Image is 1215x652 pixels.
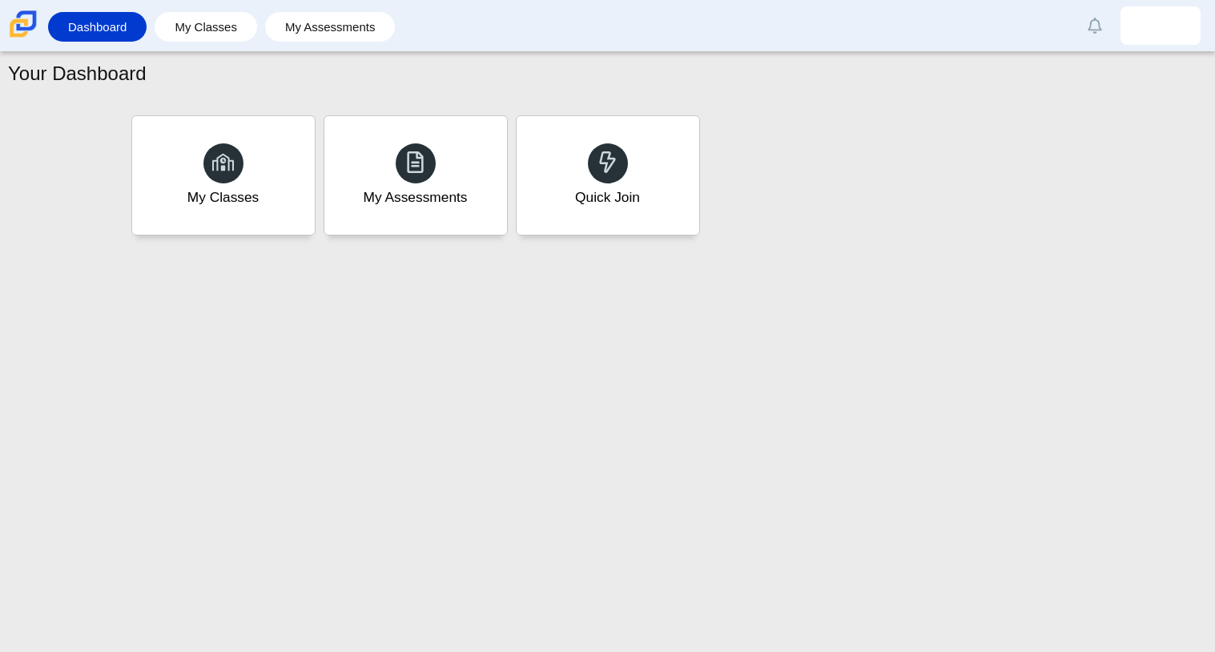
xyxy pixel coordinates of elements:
[516,115,700,235] a: Quick Join
[8,60,147,87] h1: Your Dashboard
[1120,6,1201,45] a: andres.ramirez.Ef8tTk
[6,30,40,43] a: Carmen School of Science & Technology
[6,7,40,41] img: Carmen School of Science & Technology
[56,12,139,42] a: Dashboard
[324,115,508,235] a: My Assessments
[575,187,640,207] div: Quick Join
[1077,8,1112,43] a: Alerts
[273,12,388,42] a: My Assessments
[163,12,249,42] a: My Classes
[1148,13,1173,38] img: andres.ramirez.Ef8tTk
[187,187,259,207] div: My Classes
[364,187,468,207] div: My Assessments
[131,115,316,235] a: My Classes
